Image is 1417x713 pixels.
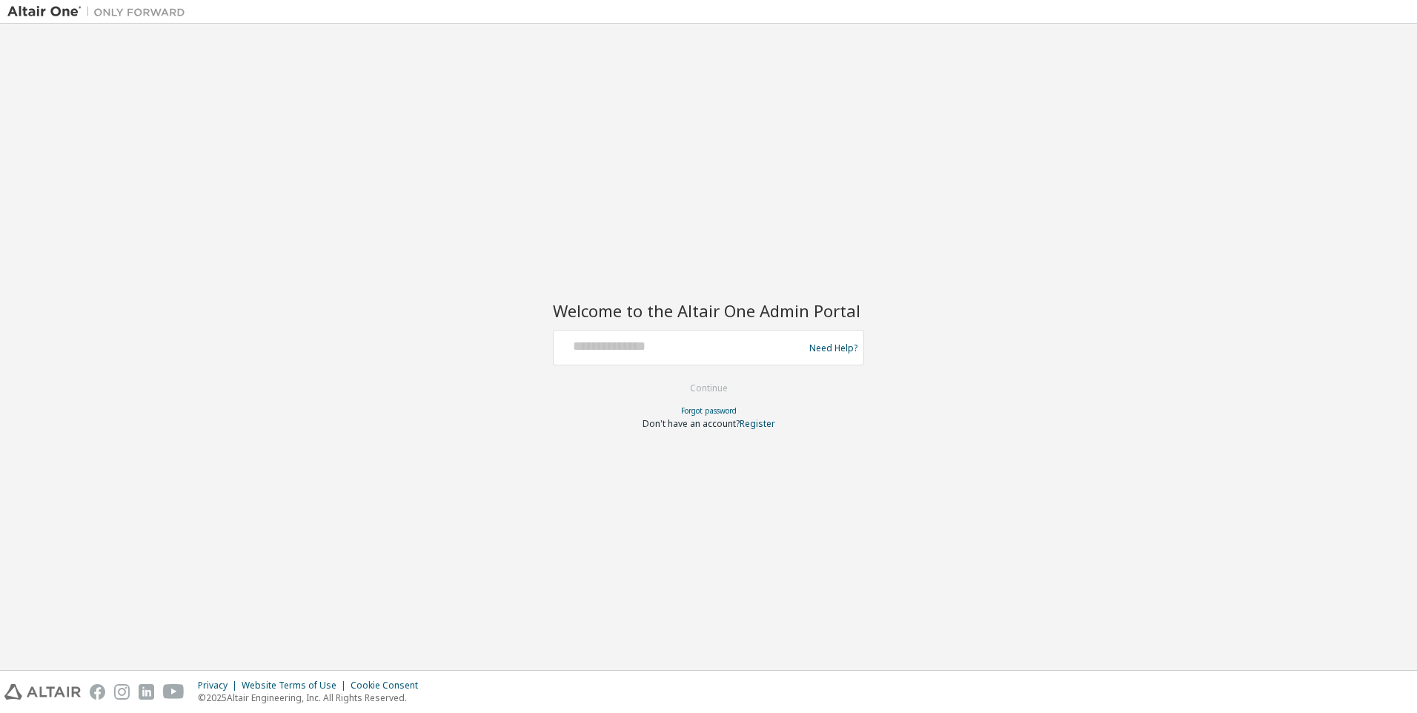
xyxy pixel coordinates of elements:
[90,684,105,700] img: facebook.svg
[163,684,185,700] img: youtube.svg
[198,680,242,692] div: Privacy
[553,300,864,321] h2: Welcome to the Altair One Admin Portal
[351,680,427,692] div: Cookie Consent
[681,405,737,416] a: Forgot password
[7,4,193,19] img: Altair One
[4,684,81,700] img: altair_logo.svg
[643,417,740,430] span: Don't have an account?
[139,684,154,700] img: linkedin.svg
[198,692,427,704] p: © 2025 Altair Engineering, Inc. All Rights Reserved.
[740,417,775,430] a: Register
[242,680,351,692] div: Website Terms of Use
[114,684,130,700] img: instagram.svg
